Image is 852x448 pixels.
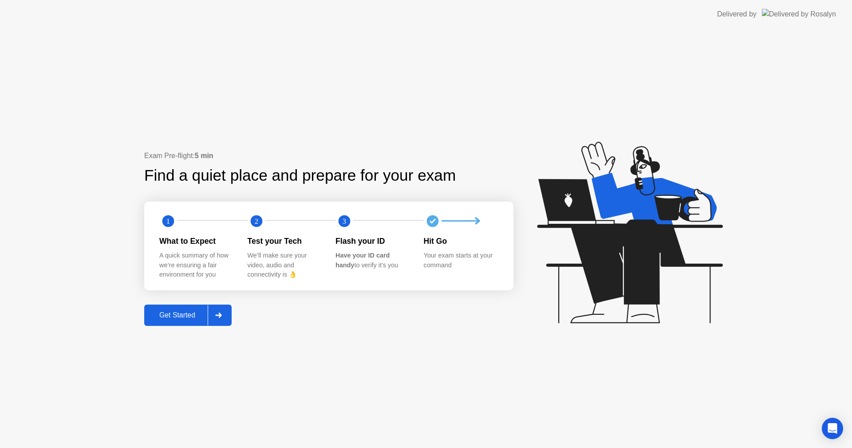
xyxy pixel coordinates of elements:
text: 3 [343,217,346,225]
b: 5 min [195,152,213,159]
button: Get Started [144,305,232,326]
b: Have your ID card handy [335,252,390,269]
div: Flash your ID [335,235,410,247]
div: Your exam starts at your command [424,251,498,270]
div: Delivered by [717,9,757,20]
div: Find a quiet place and prepare for your exam [144,164,457,187]
div: to verify it’s you [335,251,410,270]
div: Hit Go [424,235,498,247]
img: Delivered by Rosalyn [762,9,836,19]
text: 2 [254,217,258,225]
div: Test your Tech [248,235,322,247]
div: Get Started [147,311,208,319]
div: We’ll make sure your video, audio and connectivity is 👌 [248,251,322,280]
div: A quick summary of how we’re ensuring a fair environment for you [159,251,233,280]
div: Open Intercom Messenger [822,418,843,439]
div: What to Expect [159,235,233,247]
div: Exam Pre-flight: [144,151,513,161]
text: 1 [166,217,170,225]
